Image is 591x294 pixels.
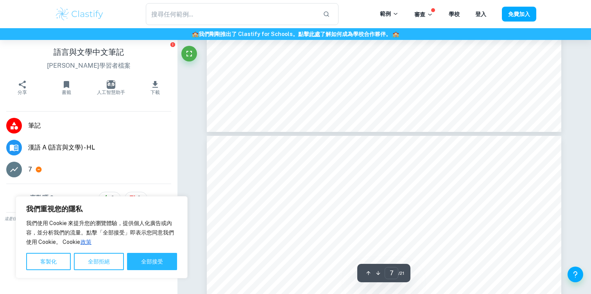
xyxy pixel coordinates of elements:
[127,253,177,270] button: 全部接受
[47,62,131,69] font: [PERSON_NAME]學習者檔案
[508,11,530,18] font: 免費加入
[55,6,104,22] img: Clastify 標誌
[137,195,141,201] font: 6
[97,90,125,95] font: 人工智慧助手
[502,7,536,21] button: 免費加入
[89,77,133,99] button: 人工智慧助手
[28,122,41,129] font: 筆記
[133,77,177,99] button: 下載
[26,205,82,213] font: 我們重視您的隱私
[5,216,173,221] font: 這是往屆學生作品的範例。請勿複製或作為自己的作品提交。用於了解要求、期望、結構和流程。
[125,192,147,204] div: 6
[146,3,317,25] input: 搜尋任何範例...
[44,77,88,99] button: 書籤
[80,238,92,245] a: Cookie Policy
[54,47,124,57] font: 語言與文學中文筆記
[181,46,197,61] button: 全螢幕
[400,271,404,276] font: 21
[28,166,32,173] font: 7
[107,80,115,89] img: 人工智慧助手
[93,238,94,245] a: Cookie 政策
[192,31,199,37] font: 🏫
[74,253,124,270] button: 全部拒絕
[320,31,386,37] font: 了解如何成為學校合作夥伴
[449,11,460,17] a: 學校
[62,90,71,95] font: 書籤
[141,258,163,265] font: 全部接受
[81,239,91,245] font: 政策
[309,31,320,37] a: 此處
[380,11,391,17] font: 範例
[150,90,160,95] font: 下載
[26,220,174,245] font: 我們使用 Cookie 來提升您的瀏覽體驗，提供個人化廣告或內容，並分析我們的流量。點擊「全部接受」即表示您同意我們使用 Cookie。 Cookie
[18,90,27,95] font: 分享
[568,267,583,282] button: 幫助和回饋
[170,41,176,47] button: 報告問題
[40,258,57,265] font: 客製化
[398,271,400,276] font: /
[475,11,486,17] a: 登入
[30,194,55,202] font: 喜歡嗎？
[111,195,114,201] font: 2
[26,253,71,270] button: 客製化
[16,196,188,278] div: 我們重視您的隱私
[98,192,121,204] div: 2
[199,31,309,37] font: 我們剛剛推出了 Clastify for Schools。點擊
[88,258,110,265] font: 全部拒絕
[28,144,95,151] font: 漢語 A (語言與文學) - HL
[414,11,425,18] font: 審查
[386,31,399,37] font: 。 🏫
